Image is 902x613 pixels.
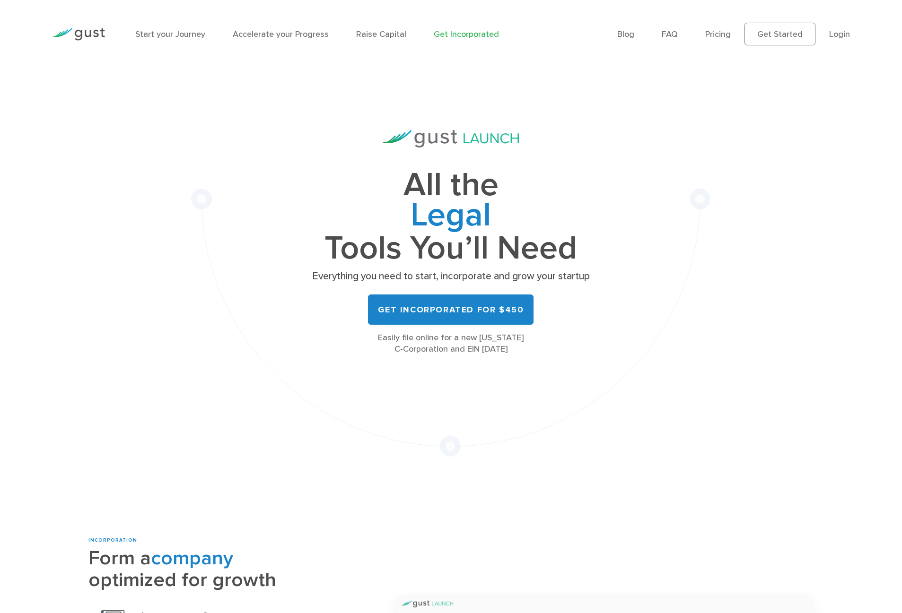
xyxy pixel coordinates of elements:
div: Easily file online for a new [US_STATE] C-Corporation and EIN [DATE] [309,332,593,355]
a: Get Incorporated [434,29,499,39]
p: Everything you need to start, incorporate and grow your startup [309,270,593,283]
span: company [151,546,233,570]
a: Start your Journey [135,29,205,39]
a: Blog [617,29,634,39]
span: Governance [309,214,593,247]
a: Raise Capital [356,29,406,39]
a: Pricing [705,29,731,39]
a: Get Incorporated for $450 [368,294,534,325]
img: Gust Launch Logo [383,130,519,147]
div: INCORPORATION [88,537,361,544]
h2: Form a optimized for growth [88,548,361,591]
h1: All the Tools You’ll Need [309,170,593,263]
a: Get Started [744,23,815,45]
a: Login [829,29,850,39]
img: Gust Logo [52,28,105,41]
a: Accelerate your Progress [233,29,329,39]
a: FAQ [662,29,678,39]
